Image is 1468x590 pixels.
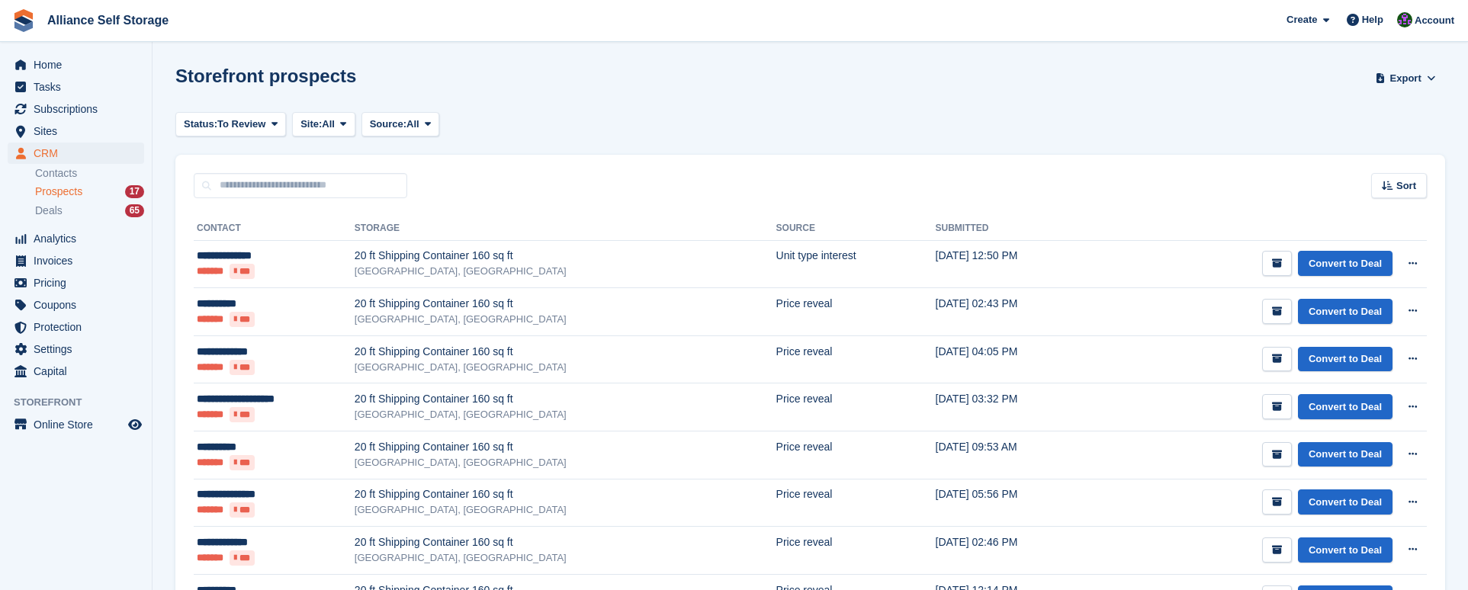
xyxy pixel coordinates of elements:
[776,240,936,288] td: Unit type interest
[35,166,144,181] a: Contacts
[300,117,322,132] span: Site:
[776,335,936,383] td: Price reveal
[1362,12,1383,27] span: Help
[936,527,1100,575] td: [DATE] 02:46 PM
[936,383,1100,431] td: [DATE] 03:32 PM
[8,338,144,360] a: menu
[175,112,286,137] button: Status: To Review
[406,117,419,132] span: All
[8,76,144,98] a: menu
[936,431,1100,479] td: [DATE] 09:53 AM
[1298,442,1393,467] a: Convert to Deal
[34,338,125,360] span: Settings
[184,117,217,132] span: Status:
[34,76,125,98] span: Tasks
[355,344,776,360] div: 20 ft Shipping Container 160 sq ft
[355,360,776,375] div: [GEOGRAPHIC_DATA], [GEOGRAPHIC_DATA]
[1390,71,1421,86] span: Export
[34,361,125,382] span: Capital
[292,112,355,137] button: Site: All
[34,272,125,293] span: Pricing
[1397,12,1412,27] img: Romilly Norton
[126,415,144,434] a: Preview store
[355,216,776,241] th: Storage
[34,316,125,338] span: Protection
[35,184,82,199] span: Prospects
[370,117,406,132] span: Source:
[8,414,144,435] a: menu
[776,479,936,527] td: Price reveal
[8,361,144,382] a: menu
[14,395,152,410] span: Storefront
[8,294,144,316] a: menu
[34,54,125,75] span: Home
[34,228,125,249] span: Analytics
[355,439,776,455] div: 20 ft Shipping Container 160 sq ft
[8,54,144,75] a: menu
[8,316,144,338] a: menu
[8,228,144,249] a: menu
[34,414,125,435] span: Online Store
[936,240,1100,288] td: [DATE] 12:50 PM
[936,216,1100,241] th: Submitted
[1298,489,1393,515] a: Convert to Deal
[355,296,776,312] div: 20 ft Shipping Container 160 sq ft
[1287,12,1317,27] span: Create
[125,204,144,217] div: 65
[34,250,125,271] span: Invoices
[776,383,936,431] td: Price reveal
[355,534,776,550] div: 20 ft Shipping Container 160 sq ft
[776,216,936,241] th: Source
[361,112,440,137] button: Source: All
[34,294,125,316] span: Coupons
[1298,299,1393,324] a: Convert to Deal
[8,272,144,293] a: menu
[322,117,335,132] span: All
[8,250,144,271] a: menu
[776,288,936,336] td: Price reveal
[936,288,1100,336] td: [DATE] 02:43 PM
[355,550,776,566] div: [GEOGRAPHIC_DATA], [GEOGRAPHIC_DATA]
[1298,347,1393,372] a: Convert to Deal
[355,486,776,502] div: 20 ft Shipping Container 160 sq ft
[1298,537,1393,563] a: Convert to Deal
[8,143,144,164] a: menu
[1415,13,1454,28] span: Account
[125,185,144,198] div: 17
[355,391,776,407] div: 20 ft Shipping Container 160 sq ft
[175,66,356,86] h1: Storefront prospects
[1396,178,1416,194] span: Sort
[34,120,125,142] span: Sites
[41,8,175,33] a: Alliance Self Storage
[194,216,355,241] th: Contact
[1372,66,1439,91] button: Export
[8,120,144,142] a: menu
[355,407,776,422] div: [GEOGRAPHIC_DATA], [GEOGRAPHIC_DATA]
[776,431,936,479] td: Price reveal
[35,203,144,219] a: Deals 65
[936,479,1100,527] td: [DATE] 05:56 PM
[34,98,125,120] span: Subscriptions
[355,502,776,518] div: [GEOGRAPHIC_DATA], [GEOGRAPHIC_DATA]
[1298,394,1393,419] a: Convert to Deal
[355,312,776,327] div: [GEOGRAPHIC_DATA], [GEOGRAPHIC_DATA]
[776,527,936,575] td: Price reveal
[217,117,265,132] span: To Review
[8,98,144,120] a: menu
[355,248,776,264] div: 20 ft Shipping Container 160 sq ft
[12,9,35,32] img: stora-icon-8386f47178a22dfd0bd8f6a31ec36ba5ce8667c1dd55bd0f319d3a0aa187defe.svg
[35,184,144,200] a: Prospects 17
[34,143,125,164] span: CRM
[355,264,776,279] div: [GEOGRAPHIC_DATA], [GEOGRAPHIC_DATA]
[35,204,63,218] span: Deals
[1298,251,1393,276] a: Convert to Deal
[355,455,776,470] div: [GEOGRAPHIC_DATA], [GEOGRAPHIC_DATA]
[936,335,1100,383] td: [DATE] 04:05 PM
